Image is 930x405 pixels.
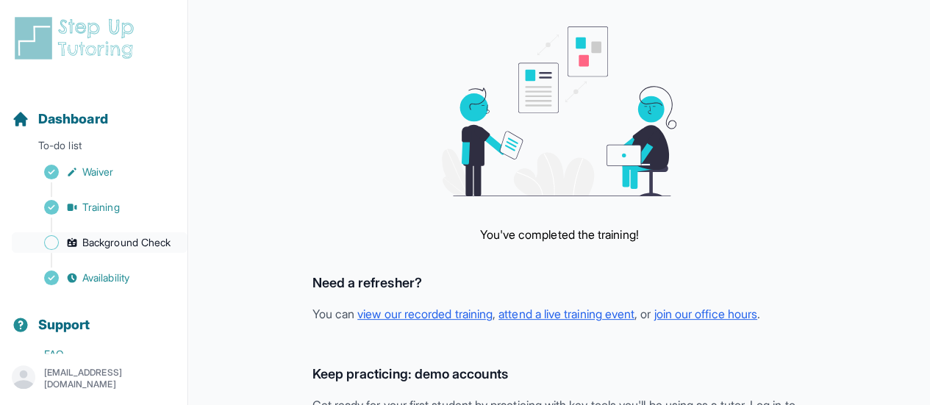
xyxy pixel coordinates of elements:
[357,307,493,321] a: view our recorded training
[82,200,120,215] span: Training
[12,109,108,129] a: Dashboard
[312,305,806,323] p: You can , , or .
[12,232,187,253] a: Background Check
[82,235,171,250] span: Background Check
[12,15,143,62] img: logo
[12,344,187,365] a: FAQ
[38,109,108,129] span: Dashboard
[12,268,187,288] a: Availability
[82,270,129,285] span: Availability
[12,365,176,392] button: [EMAIL_ADDRESS][DOMAIN_NAME]
[6,138,182,159] p: To-do list
[44,367,176,390] p: [EMAIL_ADDRESS][DOMAIN_NAME]
[498,307,634,321] a: attend a live training event
[312,273,806,293] h3: Need a refresher?
[12,197,187,218] a: Training
[479,226,638,243] p: You've completed the training!
[38,315,90,335] span: Support
[6,85,182,135] button: Dashboard
[12,162,187,182] a: Waiver
[654,307,756,321] a: join our office hours
[312,364,806,384] h3: Keep practicing: demo accounts
[6,291,182,341] button: Support
[82,165,113,179] span: Waiver
[442,26,677,196] img: meeting graphic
